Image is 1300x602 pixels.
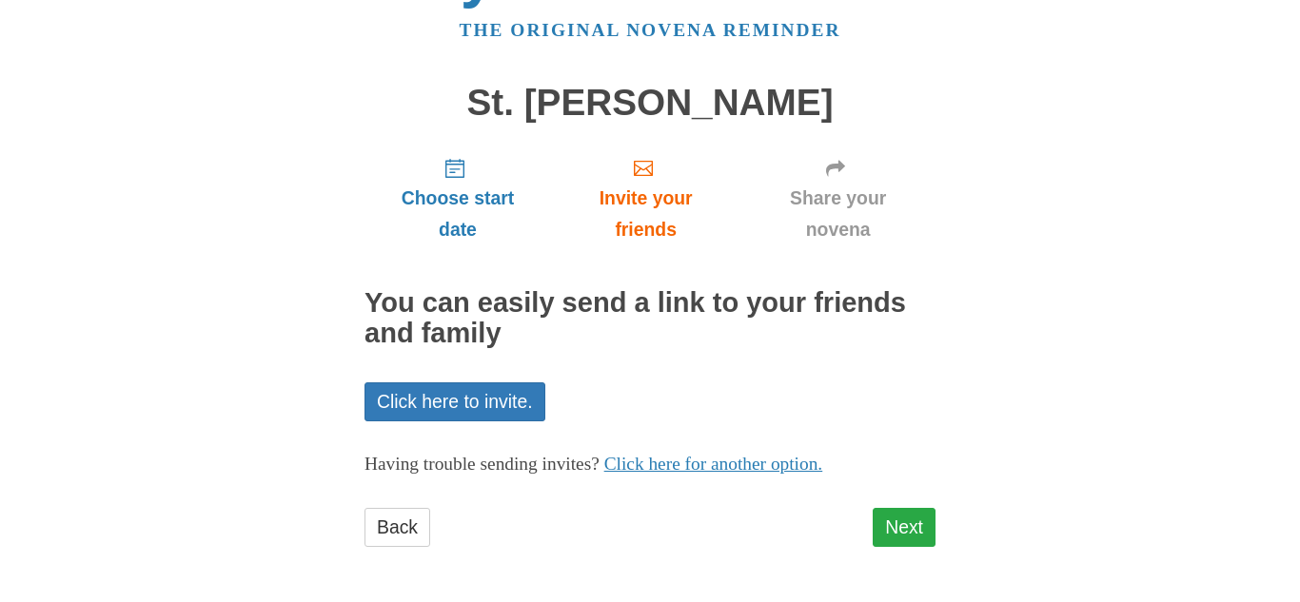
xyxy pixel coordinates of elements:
[759,183,916,245] span: Share your novena
[551,142,740,255] a: Invite your friends
[364,142,551,255] a: Choose start date
[364,382,545,421] a: Click here to invite.
[364,508,430,547] a: Back
[384,183,532,245] span: Choose start date
[364,288,936,349] h2: You can easily send a link to your friends and family
[364,454,600,474] span: Having trouble sending invites?
[740,142,936,255] a: Share your novena
[364,83,936,124] h1: St. [PERSON_NAME]
[460,20,841,40] a: The original novena reminder
[873,508,936,547] a: Next
[604,454,823,474] a: Click here for another option.
[570,183,721,245] span: Invite your friends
